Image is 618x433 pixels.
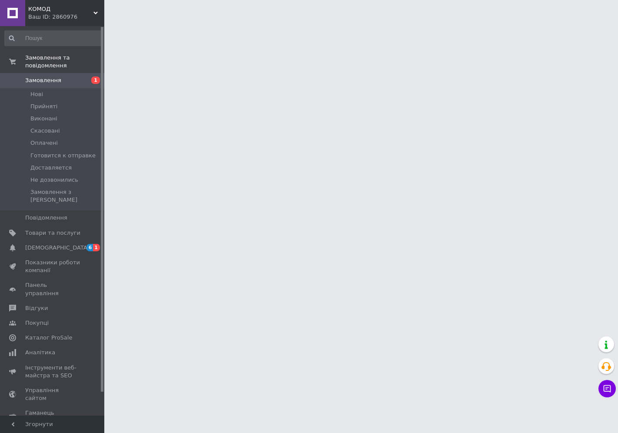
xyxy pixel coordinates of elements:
[30,188,102,204] span: Замовлення з [PERSON_NAME]
[25,319,49,327] span: Покупці
[25,349,55,356] span: Аналітика
[25,334,72,342] span: Каталог ProSale
[25,77,61,84] span: Замовлення
[598,380,616,397] button: Чат з покупцем
[25,244,90,252] span: [DEMOGRAPHIC_DATA]
[30,164,72,172] span: Доставляется
[30,127,60,135] span: Скасовані
[91,77,100,84] span: 1
[86,244,93,251] span: 6
[30,176,78,184] span: Не дозвонились
[25,281,80,297] span: Панель управління
[25,229,80,237] span: Товари та послуги
[28,13,104,21] div: Ваш ID: 2860976
[30,152,96,160] span: Готовится к отправке
[25,259,80,274] span: Показники роботи компанії
[93,244,100,251] span: 1
[30,103,57,110] span: Прийняті
[28,5,93,13] span: КОМОД
[30,139,58,147] span: Оплачені
[25,386,80,402] span: Управління сайтом
[25,409,80,425] span: Гаманець компанії
[4,30,103,46] input: Пошук
[25,54,104,70] span: Замовлення та повідомлення
[30,90,43,98] span: Нові
[25,364,80,380] span: Інструменти веб-майстра та SEO
[30,115,57,123] span: Виконані
[25,304,48,312] span: Відгуки
[25,214,67,222] span: Повідомлення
